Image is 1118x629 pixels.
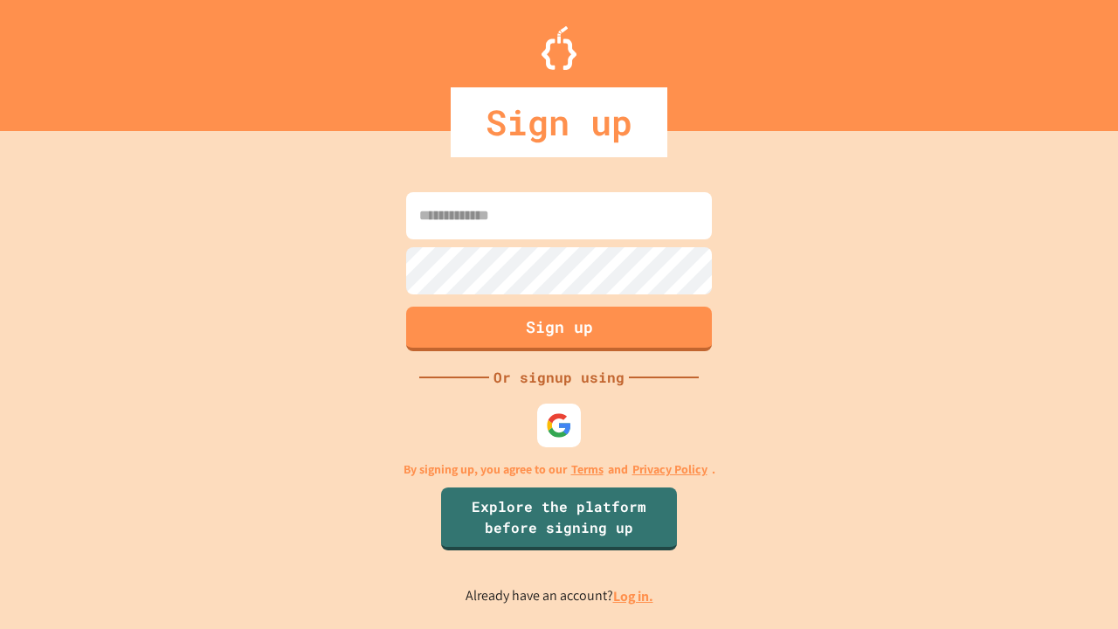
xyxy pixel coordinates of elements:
[546,412,572,439] img: google-icon.svg
[542,26,576,70] img: Logo.svg
[613,587,653,605] a: Log in.
[441,487,677,550] a: Explore the platform before signing up
[406,307,712,351] button: Sign up
[451,87,667,157] div: Sign up
[466,585,653,607] p: Already have an account?
[632,460,707,479] a: Privacy Policy
[571,460,604,479] a: Terms
[489,367,629,388] div: Or signup using
[404,460,715,479] p: By signing up, you agree to our and .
